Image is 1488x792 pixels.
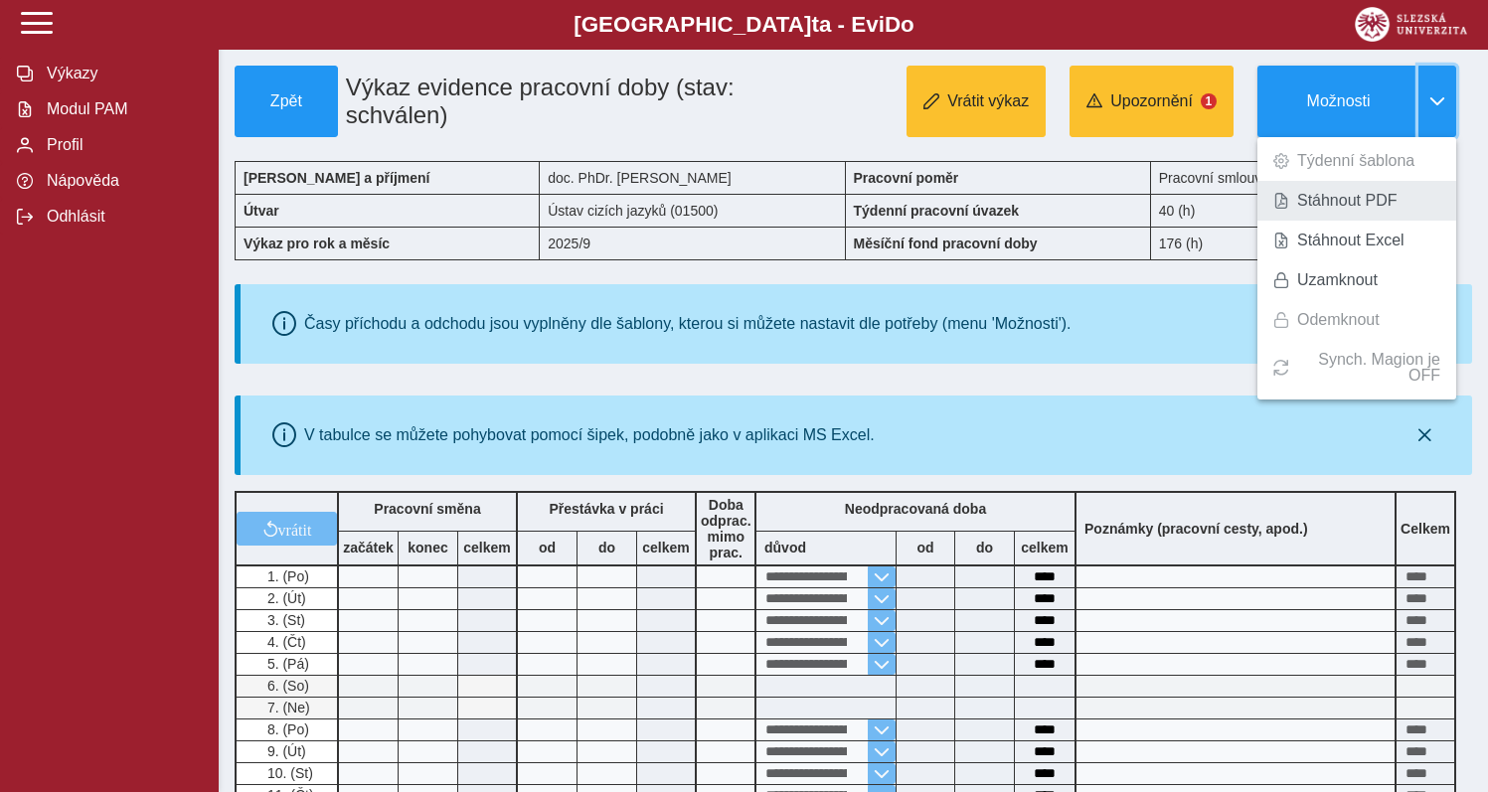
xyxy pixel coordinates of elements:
b: důvod [764,540,806,555]
b: konec [399,540,457,555]
div: 176 (h) [1151,227,1456,260]
div: Pracovní smlouva [1151,161,1456,194]
span: 9. (Út) [263,743,306,759]
span: 1. (Po) [263,568,309,584]
span: 10. (St) [263,765,313,781]
b: celkem [1015,540,1075,555]
span: Možnosti [1274,92,1403,110]
b: Celkem [1401,521,1450,537]
span: vrátit [278,521,312,537]
span: Zpět [244,92,329,110]
span: t [811,12,818,37]
b: Pracovní směna [374,501,480,517]
span: 5. (Pá) [263,656,309,672]
span: D [885,12,901,37]
span: 7. (Ne) [263,700,310,715]
span: Nápověda [41,172,202,190]
button: Možnosti [1257,66,1418,137]
span: Modul PAM [41,100,202,118]
b: Doba odprac. mimo prac. [701,497,751,560]
div: 40 (h) [1151,194,1456,227]
span: Odhlásit [41,208,202,226]
button: Vrátit výkaz [907,66,1046,137]
span: Profil [41,136,202,154]
span: 3. (St) [263,612,305,628]
b: Poznámky (pracovní cesty, apod.) [1076,521,1316,537]
div: Ústav cizích jazyků (01500) [540,194,845,227]
b: do [578,540,636,555]
b: od [518,540,577,555]
span: Upozornění [1110,92,1193,110]
div: 2025/9 [540,227,845,260]
span: Uzamknout [1297,272,1378,288]
span: 4. (Čt) [263,634,306,650]
span: Výkazy [41,65,202,82]
b: [PERSON_NAME] a příjmení [244,170,429,186]
h1: Výkaz evidence pracovní doby (stav: schválen) [338,66,750,137]
b: Výkaz pro rok a měsíc [244,236,390,251]
b: celkem [458,540,516,555]
b: Neodpracovaná doba [845,501,986,517]
span: o [901,12,914,37]
span: Stáhnout PDF [1297,193,1398,209]
b: Týdenní pracovní úvazek [854,203,1020,219]
span: 1 [1201,93,1217,109]
b: [GEOGRAPHIC_DATA] a - Evi [60,12,1428,38]
b: začátek [339,540,398,555]
button: Upozornění1 [1070,66,1234,137]
b: celkem [637,540,695,555]
b: Přestávka v práci [549,501,663,517]
span: 6. (So) [263,678,309,694]
span: Vrátit výkaz [947,92,1029,110]
span: Stáhnout Excel [1297,233,1405,248]
b: Pracovní poměr [854,170,959,186]
button: Zpět [235,66,338,137]
img: logo_web_su.png [1355,7,1467,42]
div: doc. PhDr. [PERSON_NAME] [540,161,845,194]
span: 2. (Út) [263,590,306,606]
button: vrátit [237,512,337,546]
div: V tabulce se můžete pohybovat pomocí šipek, podobně jako v aplikaci MS Excel. [304,426,875,444]
div: Časy příchodu a odchodu jsou vyplněny dle šablony, kterou si můžete nastavit dle potřeby (menu 'M... [304,315,1072,333]
b: od [897,540,954,555]
span: 8. (Po) [263,721,309,737]
b: Měsíční fond pracovní doby [854,236,1038,251]
b: Útvar [244,203,279,219]
b: do [955,540,1014,555]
